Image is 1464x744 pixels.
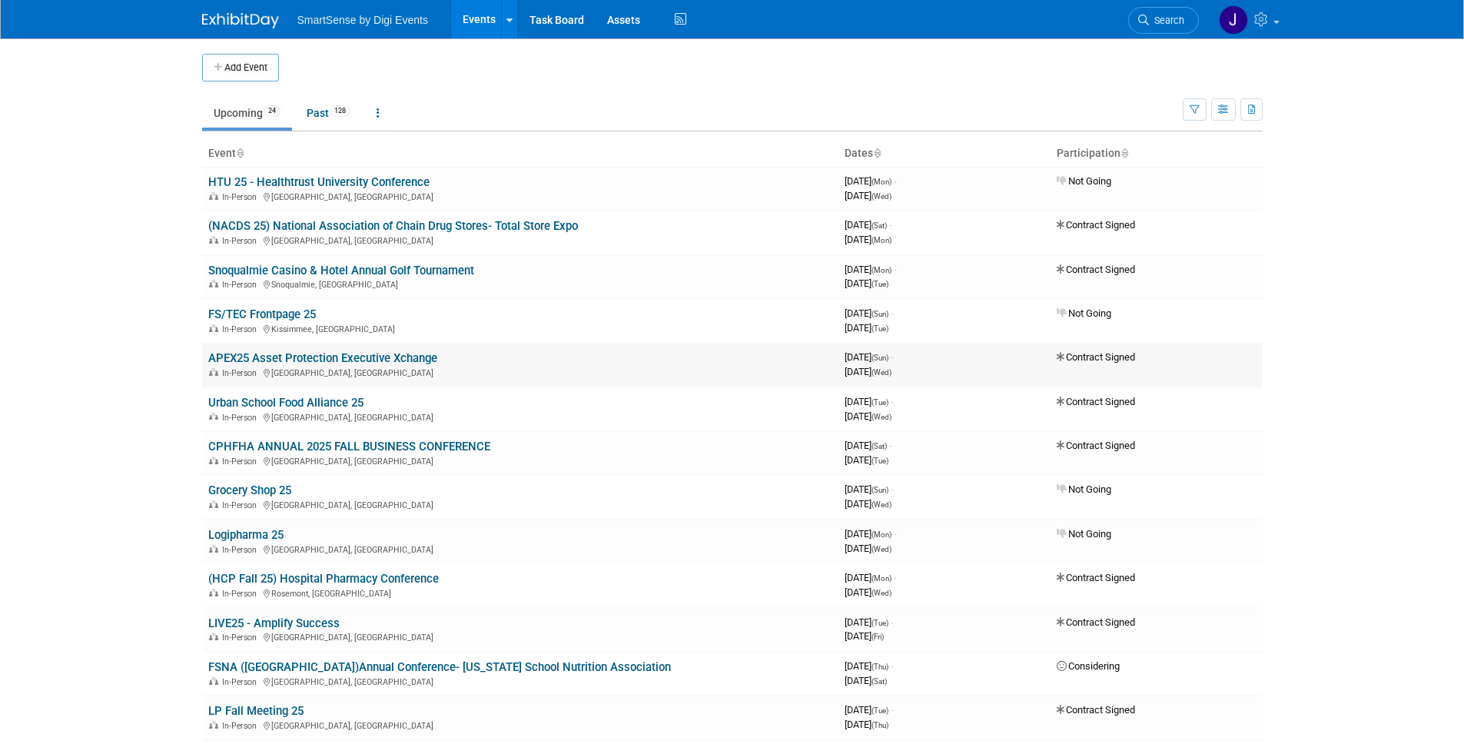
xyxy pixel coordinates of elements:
div: [GEOGRAPHIC_DATA], [GEOGRAPHIC_DATA] [208,190,832,202]
span: In-Person [222,280,261,290]
img: In-Person Event [209,236,218,244]
div: [GEOGRAPHIC_DATA], [GEOGRAPHIC_DATA] [208,366,832,378]
span: [DATE] [845,572,896,583]
span: (Thu) [871,663,888,671]
span: [DATE] [845,175,896,187]
span: Contract Signed [1057,351,1135,363]
span: [DATE] [845,410,891,422]
span: In-Person [222,677,261,687]
img: Jeff Eltringham [1219,5,1248,35]
span: - [891,307,893,319]
span: [DATE] [845,366,891,377]
span: (Mon) [871,178,891,186]
span: (Sat) [871,442,887,450]
span: Not Going [1057,307,1111,319]
span: Not Going [1057,483,1111,495]
button: Add Event [202,54,279,81]
span: (Tue) [871,398,888,407]
span: In-Person [222,236,261,246]
span: (Mon) [871,530,891,539]
th: Event [202,141,838,167]
span: [DATE] [845,307,893,319]
span: [DATE] [845,190,891,201]
a: Grocery Shop 25 [208,483,291,497]
span: SmartSense by Digi Events [297,14,428,26]
a: Sort by Start Date [873,147,881,159]
span: In-Person [222,721,261,731]
a: (HCP Fall 25) Hospital Pharmacy Conference [208,572,439,586]
span: [DATE] [845,234,891,245]
span: - [894,572,896,583]
span: (Thu) [871,721,888,729]
a: Sort by Event Name [236,147,244,159]
span: 24 [264,105,281,117]
span: In-Person [222,545,261,555]
span: [DATE] [845,277,888,289]
img: In-Person Event [209,500,218,508]
span: (Wed) [871,368,891,377]
span: (Mon) [871,236,891,244]
span: Contract Signed [1057,219,1135,231]
span: [DATE] [845,396,893,407]
span: [DATE] [845,586,891,598]
img: In-Person Event [209,280,218,287]
span: In-Person [222,457,261,467]
a: Urban School Food Alliance 25 [208,396,364,410]
div: [GEOGRAPHIC_DATA], [GEOGRAPHIC_DATA] [208,675,832,687]
span: In-Person [222,192,261,202]
img: In-Person Event [209,633,218,640]
span: In-Person [222,500,261,510]
span: - [894,528,896,540]
a: CPHFHA ANNUAL 2025 FALL BUSINESS CONFERENCE [208,440,490,453]
a: FS/TEC Frontpage 25 [208,307,316,321]
div: [GEOGRAPHIC_DATA], [GEOGRAPHIC_DATA] [208,630,832,643]
span: - [891,483,893,495]
span: - [891,396,893,407]
div: [GEOGRAPHIC_DATA], [GEOGRAPHIC_DATA] [208,498,832,510]
span: - [891,704,893,716]
span: [DATE] [845,630,884,642]
span: (Sat) [871,677,887,686]
span: - [894,175,896,187]
th: Dates [838,141,1051,167]
span: [DATE] [845,440,891,451]
span: (Sun) [871,354,888,362]
span: [DATE] [845,719,888,730]
span: [DATE] [845,454,888,466]
span: - [891,660,893,672]
span: (Wed) [871,545,891,553]
a: Upcoming24 [202,98,292,128]
div: [GEOGRAPHIC_DATA], [GEOGRAPHIC_DATA] [208,410,832,423]
a: LIVE25 - Amplify Success [208,616,340,630]
a: Logipharma 25 [208,528,284,542]
span: Contract Signed [1057,704,1135,716]
div: Kissimmee, [GEOGRAPHIC_DATA] [208,322,832,334]
span: - [891,351,893,363]
span: In-Person [222,633,261,643]
span: In-Person [222,413,261,423]
span: [DATE] [845,675,887,686]
span: (Wed) [871,413,891,421]
a: FSNA ([GEOGRAPHIC_DATA])Annual Conference- [US_STATE] School Nutrition Association [208,660,671,674]
a: Past128 [295,98,362,128]
span: (Tue) [871,324,888,333]
span: - [891,616,893,628]
span: Search [1149,15,1184,26]
img: In-Person Event [209,324,218,332]
span: (Fri) [871,633,884,641]
a: LP Fall Meeting 25 [208,704,304,718]
span: (Sat) [871,221,887,230]
a: APEX25 Asset Protection Executive Xchange [208,351,437,365]
div: [GEOGRAPHIC_DATA], [GEOGRAPHIC_DATA] [208,234,832,246]
span: [DATE] [845,351,893,363]
span: Considering [1057,660,1120,672]
span: Contract Signed [1057,440,1135,451]
span: (Tue) [871,280,888,288]
span: [DATE] [845,616,893,628]
span: [DATE] [845,528,896,540]
img: ExhibitDay [202,13,279,28]
div: Rosemont, [GEOGRAPHIC_DATA] [208,586,832,599]
span: (Tue) [871,706,888,715]
span: [DATE] [845,483,893,495]
span: [DATE] [845,322,888,334]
